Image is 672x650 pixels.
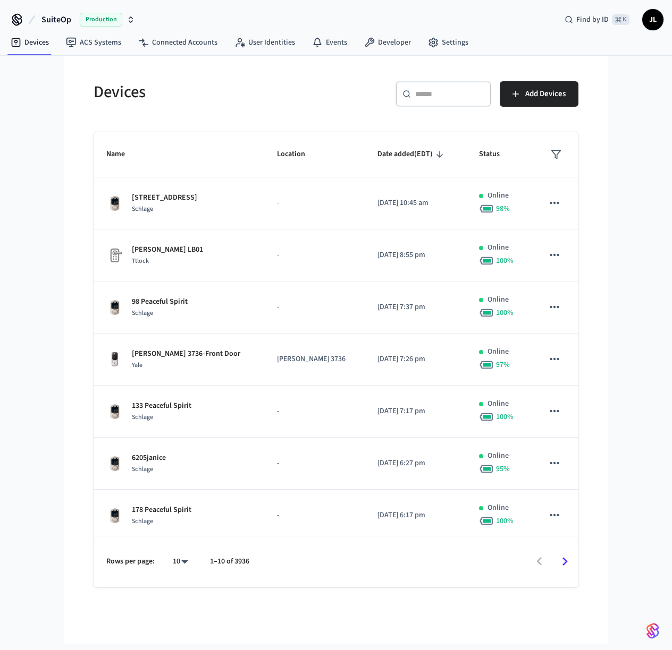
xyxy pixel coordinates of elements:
p: [DATE] 8:55 pm [377,250,453,261]
p: [DATE] 6:17 pm [377,510,453,521]
p: [PERSON_NAME] 3736-Front Door [132,348,240,360]
p: 98 Peaceful Spirit [132,296,188,307]
p: [STREET_ADDRESS] [132,192,197,203]
span: Status [479,146,514,162]
span: 95 % [496,464,510,474]
span: 100 % [496,412,514,422]
button: JL [642,9,663,30]
p: [DATE] 10:45 am [377,198,453,209]
h5: Devices [94,81,330,103]
span: 97 % [496,360,510,370]
p: [DATE] 7:17 pm [377,406,453,417]
p: [PERSON_NAME] 3736 [277,354,352,365]
span: Add Devices [525,87,566,101]
span: Schlage [132,465,153,474]
span: Name [106,146,139,162]
span: Date added(EDT) [377,146,447,162]
p: Online [488,190,509,201]
span: Production [80,13,122,27]
div: Find by ID⌘ K [556,10,638,29]
a: Events [304,33,356,52]
img: Yale Assure Touchscreen Wifi Smart Lock, Satin Nickel, Front [106,351,123,368]
p: - [277,510,352,521]
span: Yale [132,361,142,370]
p: - [277,406,352,417]
span: 100 % [496,516,514,526]
div: 10 [167,554,193,569]
img: Schlage Sense Smart Deadbolt with Camelot Trim, Front [106,455,123,472]
span: 98 % [496,203,510,214]
p: 178 Peaceful Spirit [132,504,191,516]
p: Online [488,346,509,357]
a: Developer [356,33,419,52]
p: [PERSON_NAME] LB01 [132,244,203,255]
p: Online [488,398,509,409]
p: [DATE] 7:37 pm [377,302,453,313]
p: - [277,302,352,313]
span: Location [277,146,319,162]
span: JL [643,10,662,29]
a: User Identities [226,33,304,52]
img: Schlage Sense Smart Deadbolt with Camelot Trim, Front [106,195,123,212]
span: Schlage [132,517,153,526]
button: Add Devices [500,81,578,107]
p: Online [488,294,509,305]
img: Schlage Sense Smart Deadbolt with Camelot Trim, Front [106,403,123,420]
p: - [277,458,352,469]
p: 6205janice [132,452,166,464]
p: - [277,198,352,209]
img: Schlage Sense Smart Deadbolt with Camelot Trim, Front [106,299,123,316]
span: Find by ID [576,14,609,25]
span: Schlage [132,204,153,213]
p: [DATE] 6:27 pm [377,458,453,469]
a: ACS Systems [57,33,130,52]
img: Schlage Sense Smart Deadbolt with Camelot Trim, Front [106,507,123,524]
span: Schlage [132,413,153,422]
p: Online [488,502,509,514]
p: 1–10 of 3936 [210,556,249,567]
span: Schlage [132,309,153,318]
span: Ttlock [132,256,149,266]
img: SeamLogoGradient.69752ec5.svg [646,622,659,639]
span: ⌘ K [612,14,629,25]
a: Connected Accounts [130,33,226,52]
a: Settings [419,33,477,52]
span: 100 % [496,307,514,318]
p: Online [488,242,509,253]
img: Placeholder Lock Image [106,247,123,264]
span: 100 % [496,255,514,266]
p: 133 Peaceful Spirit [132,400,191,412]
p: [DATE] 7:26 pm [377,354,453,365]
p: Rows per page: [106,556,155,567]
span: SuiteOp [41,13,71,26]
a: Devices [2,33,57,52]
p: - [277,250,352,261]
button: Go to next page [552,549,577,574]
p: Online [488,450,509,461]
